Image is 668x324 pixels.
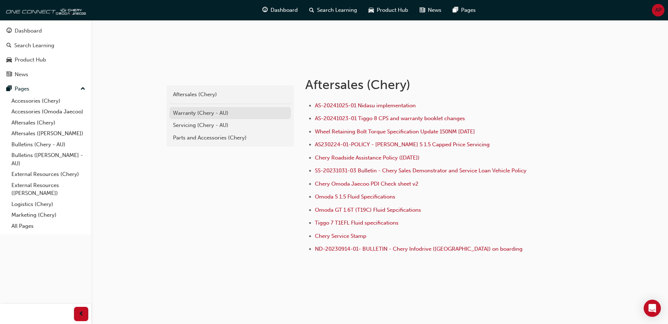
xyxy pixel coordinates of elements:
[453,6,458,15] span: pages-icon
[317,6,357,14] span: Search Learning
[428,6,441,14] span: News
[3,82,88,95] button: Pages
[15,70,28,79] div: News
[420,6,425,15] span: news-icon
[9,106,88,117] a: Accessories (Omoda Jaecoo)
[15,56,46,64] div: Product Hub
[3,68,88,81] a: News
[6,72,12,78] span: news-icon
[4,3,86,17] img: oneconnect
[15,27,42,35] div: Dashboard
[363,3,414,18] a: car-iconProduct Hub
[9,199,88,210] a: Logistics (Chery)
[315,154,420,161] a: Chery Roadside Assistance Policy ([DATE])
[169,119,291,132] a: Servicing (Chery - AU)
[173,134,287,142] div: Parts and Accessories (Chery)
[315,102,416,109] a: AS-20241025-01 Nidasu implementation
[655,6,662,14] span: AP
[15,85,29,93] div: Pages
[305,77,540,93] h1: Aftersales (Chery)
[80,84,85,94] span: up-icon
[169,107,291,119] a: Warranty (Chery - AU)
[6,86,12,92] span: pages-icon
[644,300,661,317] div: Open Intercom Messenger
[173,121,287,129] div: Servicing (Chery - AU)
[262,6,268,15] span: guage-icon
[315,220,399,226] a: Tiggo 7 T1EFL Fluid specifications
[3,23,88,82] button: DashboardSearch LearningProduct HubNews
[652,4,664,16] button: AP
[315,141,490,148] a: AS230224-01-POLICY - [PERSON_NAME] 5 1.5 Capped Price Servicing
[3,39,88,52] a: Search Learning
[3,24,88,38] a: Dashboard
[315,128,475,135] a: Wheel Retaining Bolt Torque Specification Update 150NM [DATE]
[315,193,395,200] a: Omoda 5 1.5 Fluid Specifications
[6,43,11,49] span: search-icon
[315,181,419,187] a: Chery Omoda Jaecoo PDI Check sheet v2
[414,3,447,18] a: news-iconNews
[368,6,374,15] span: car-icon
[315,115,465,122] a: AS-20241023-01 Tiggo 8 CPS and warranty booklet changes
[271,6,298,14] span: Dashboard
[447,3,481,18] a: pages-iconPages
[14,41,54,50] div: Search Learning
[9,117,88,128] a: Aftersales (Chery)
[169,132,291,144] a: Parts and Accessories (Chery)
[315,246,523,252] a: ND-20230914-01- BULLETIN - Chery Infodrive ([GEOGRAPHIC_DATA]) on boarding
[377,6,408,14] span: Product Hub
[79,310,84,319] span: prev-icon
[6,28,12,34] span: guage-icon
[315,167,526,174] a: SS-20231031-03 Bulletin - Chery Sales Demonstrator and Service Loan Vehicle Policy
[9,180,88,199] a: External Resources ([PERSON_NAME])
[309,6,314,15] span: search-icon
[9,128,88,139] a: Aftersales ([PERSON_NAME])
[9,139,88,150] a: Bulletins (Chery - AU)
[9,150,88,169] a: Bulletins ([PERSON_NAME] - AU)
[3,53,88,67] a: Product Hub
[315,207,421,213] a: Omoda GT 1.6T (T19C) Fluid Sepcifications
[9,221,88,232] a: All Pages
[9,95,88,107] a: Accessories (Chery)
[173,109,287,117] div: Warranty (Chery - AU)
[461,6,476,14] span: Pages
[169,88,291,101] a: Aftersales (Chery)
[257,3,303,18] a: guage-iconDashboard
[303,3,363,18] a: search-iconSearch Learning
[315,233,366,239] a: Chery Service Stamp
[9,169,88,180] a: External Resources (Chery)
[173,90,287,99] div: Aftersales (Chery)
[9,210,88,221] a: Marketing (Chery)
[6,57,12,63] span: car-icon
